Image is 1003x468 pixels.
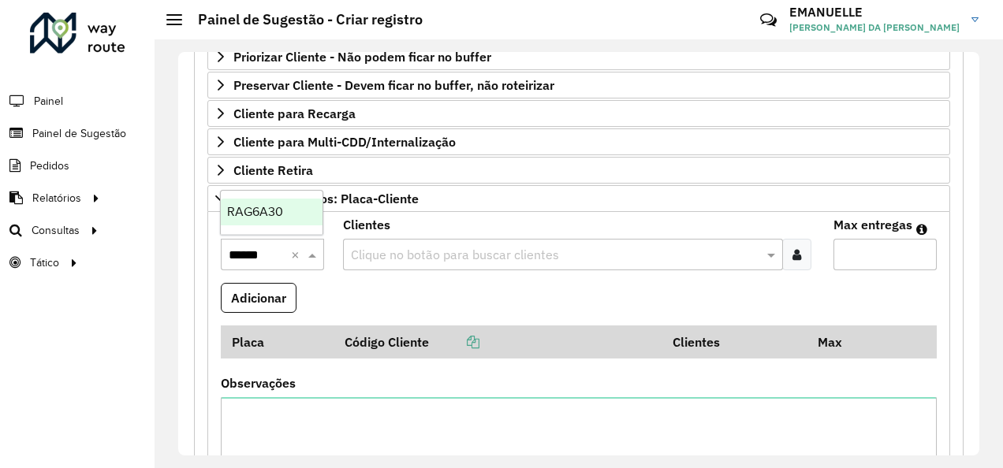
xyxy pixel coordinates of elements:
span: Consultas [32,222,80,239]
th: Placa [221,325,334,358]
a: Cliente para Recarga [207,100,950,127]
a: Mapas Sugeridos: Placa-Cliente [207,185,950,212]
a: Priorizar Cliente - Não podem ficar no buffer [207,43,950,70]
ng-dropdown-panel: Options list [220,190,323,235]
button: Adicionar [221,283,296,313]
span: Tático [30,254,59,271]
span: Cliente para Multi-CDD/Internalização [233,136,456,148]
span: Clear all [291,245,304,264]
a: Copiar [429,334,479,350]
span: Pedidos [30,158,69,174]
th: Código Cliente [334,325,662,358]
label: Observações [221,373,296,392]
span: Cliente para Recarga [233,107,356,120]
span: Cliente Retira [233,164,313,176]
label: Max entregas [833,215,912,234]
h3: EMANUELLE [789,5,960,20]
th: Max [807,325,870,358]
span: Priorizar Cliente - Não podem ficar no buffer [233,50,491,63]
span: [PERSON_NAME] DA [PERSON_NAME] [789,20,960,35]
em: Máximo de clientes que serão colocados na mesma rota com os clientes informados [916,223,927,236]
h2: Painel de Sugestão - Criar registro [182,11,423,28]
a: Cliente Retira [207,157,950,184]
span: RAG6A30 [227,205,283,218]
span: Relatórios [32,190,81,206]
span: Painel [34,93,63,110]
span: Preservar Cliente - Devem ficar no buffer, não roteirizar [233,79,554,91]
a: Contato Rápido [751,3,785,37]
a: Preservar Cliente - Devem ficar no buffer, não roteirizar [207,72,950,98]
span: Painel de Sugestão [32,125,126,142]
th: Clientes [662,325,807,358]
a: Cliente para Multi-CDD/Internalização [207,128,950,155]
span: Mapas Sugeridos: Placa-Cliente [233,192,419,205]
label: Clientes [343,215,390,234]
